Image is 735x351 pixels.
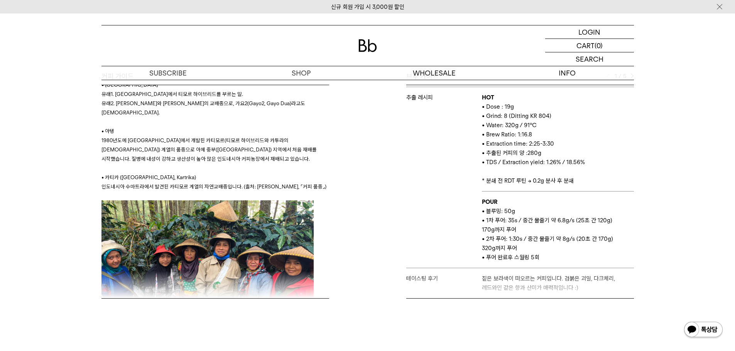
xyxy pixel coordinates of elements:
p: 추출 레시피 [406,93,482,102]
span: ⌟) [323,183,326,190]
b: HOT [482,94,494,101]
span: • Extraction time: 2:25-3:30 [482,140,554,147]
span: • [GEOGRAPHIC_DATA] [101,82,158,88]
img: 카카오톡 채널 1:1 채팅 버튼 [683,321,723,339]
a: SHOP [235,66,368,80]
span: 유래1. [GEOGRAPHIC_DATA]에서 티모르 하이브리드를 부르는 말. [101,91,243,97]
span: 인도네시아 수마트라에서 발견된 카티모르 계열의 자연교배종입니다. (출처: [PERSON_NAME], ⌜ [101,183,326,190]
a: CART (0) [545,39,634,52]
span: * 분쇄 전 RDT 루틴 → 0.2g 분사 후 분쇄 [482,177,574,184]
span: 유래2. [PERSON_NAME]와 [PERSON_NAME]의 교배종으로, 가요2(Gayo2, Gayo Dua)라고도 [DEMOGRAPHIC_DATA]. [101,100,305,116]
p: (0) [595,39,603,52]
span: • 추출된 커피의 양 :280g [482,149,541,156]
span: • Water: 320g / 91°C [482,122,537,129]
span: 1980년도에 [GEOGRAPHIC_DATA]에서 개발된 카티모르(티모르 하이브리드와 카투라의 [DEMOGRAPHIC_DATA]) 계열의 품종으로 아체 중부([GEOGRAPH... [101,137,317,162]
a: 신규 회원 가입 시 3,000원 할인 [331,3,404,10]
p: CART [576,39,595,52]
span: • Grind: 8 (Ditting KR 804) [482,113,551,119]
p: SEARCH [576,52,603,66]
a: SUBSCRIBE [101,66,235,80]
p: LOGIN [578,25,600,39]
a: LOGIN [545,25,634,39]
span: • 푸어 완료후 스월링 5회 [482,254,539,261]
span: • 카티카 ([GEOGRAPHIC_DATA], Kartrika) [101,174,196,180]
img: 로고 [358,39,377,52]
span: 커피 품종 [303,183,323,190]
span: • Dose : 19g [482,103,514,110]
span: • 1차 푸어: 35s / 중간 물줄기 약 6.8g/s (25초 간 120g) 170g까지 푸어 [482,217,612,233]
p: INFO [501,66,634,80]
span: • 아텡 [101,128,114,134]
span: • Brew Ratio: 1:16.8 [482,131,532,138]
b: POUR [482,198,497,205]
span: • TDS / Extraction yield: 1.26% / 18.56% [482,159,585,166]
p: WHOLESALE [368,66,501,80]
span: • 블루밍: 50g [482,208,515,215]
span: • 2차 푸어: 1:30s / 중간 물줄기 약 8g/s (20초 간 170g) 320g까지 푸어 [482,235,613,252]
